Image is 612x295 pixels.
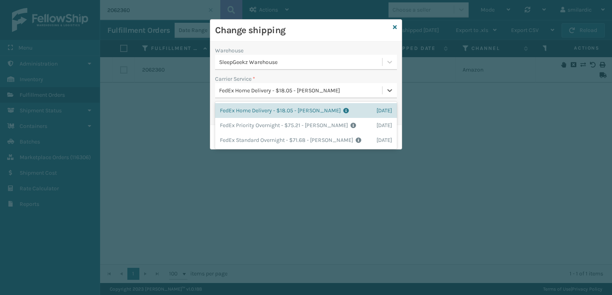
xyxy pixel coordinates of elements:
[215,75,255,83] label: Carrier Service
[215,133,397,147] div: FedEx Standard Overnight - $71.68 - [PERSON_NAME]
[215,103,397,118] div: FedEx Home Delivery - $18.05 - [PERSON_NAME]
[376,136,392,144] span: [DATE]
[219,58,383,66] div: SleepGeekz Warehouse
[376,121,392,130] span: [DATE]
[215,24,390,36] h3: Change shipping
[219,86,383,95] div: FedEx Home Delivery - $18.05 - [PERSON_NAME]
[215,118,397,133] div: FedEx Priority Overnight - $75.21 - [PERSON_NAME]
[215,46,244,55] label: Warehouse
[376,106,392,115] span: [DATE]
